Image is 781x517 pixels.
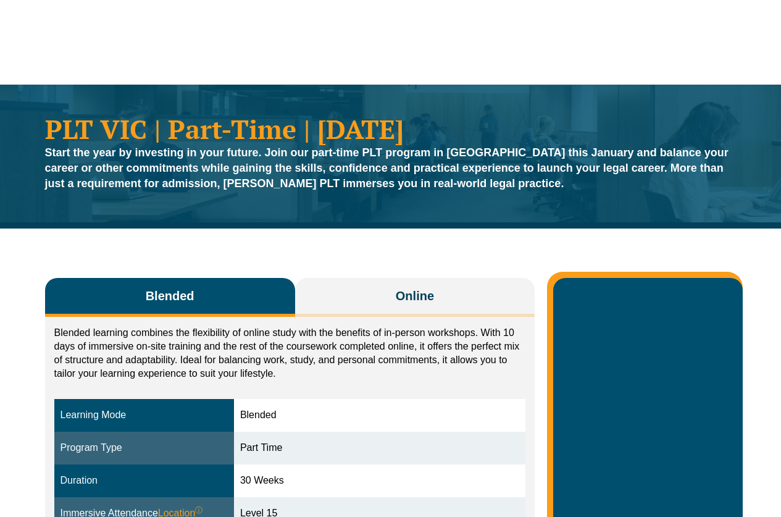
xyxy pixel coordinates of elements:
div: Learning Mode [61,408,228,422]
strong: Start the year by investing in your future. Join our part-time PLT program in [GEOGRAPHIC_DATA] t... [45,146,729,190]
span: Blended [146,287,194,305]
div: 30 Weeks [240,474,519,488]
h1: PLT VIC | Part-Time | [DATE] [45,116,737,142]
sup: ⓘ [195,506,203,515]
div: Part Time [240,441,519,455]
p: Blended learning combines the flexibility of online study with the benefits of in-person workshop... [54,326,526,380]
div: Duration [61,474,228,488]
div: Blended [240,408,519,422]
div: Program Type [61,441,228,455]
span: Online [396,287,434,305]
